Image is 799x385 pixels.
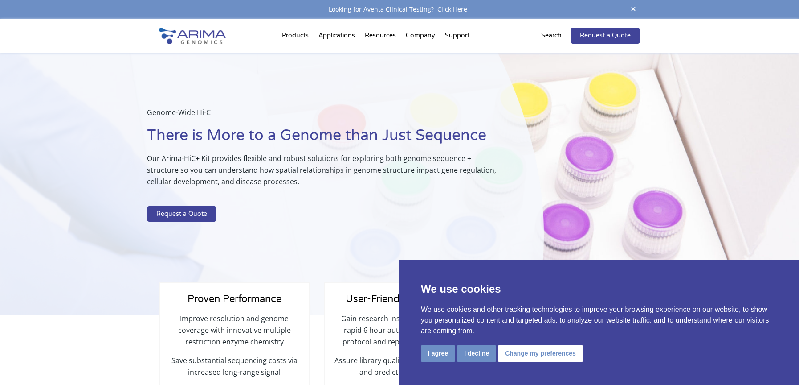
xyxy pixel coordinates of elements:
div: Looking for Aventa Clinical Testing? [159,4,640,15]
p: Our Arima-HiC+ Kit provides flexible and robust solutions for exploring both genome sequence + st... [147,153,499,195]
p: Save substantial sequencing costs via increased long-range signal [169,355,300,378]
p: Genome-Wide Hi-C [147,107,499,125]
span: User-Friendly Workflow [346,293,453,305]
button: I decline [457,345,496,362]
img: Arima-Genomics-logo [159,28,226,44]
p: Search [541,30,562,41]
p: Improve resolution and genome coverage with innovative multiple restriction enzyme chemistry [169,313,300,355]
p: We use cookies [421,281,778,297]
button: Change my preferences [498,345,583,362]
a: Request a Quote [147,206,216,222]
span: Proven Performance [188,293,281,305]
p: We use cookies and other tracking technologies to improve your browsing experience on our website... [421,304,778,336]
h1: There is More to a Genome than Just Sequence [147,125,499,153]
button: I agree [421,345,455,362]
p: Gain research insights quickly with rapid 6 hour automation-friendly protocol and reproducible re... [334,313,465,355]
p: Assure library quality with quantitative and predictive QC steps [334,355,465,378]
a: Click Here [434,5,471,13]
a: Request a Quote [571,28,640,44]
